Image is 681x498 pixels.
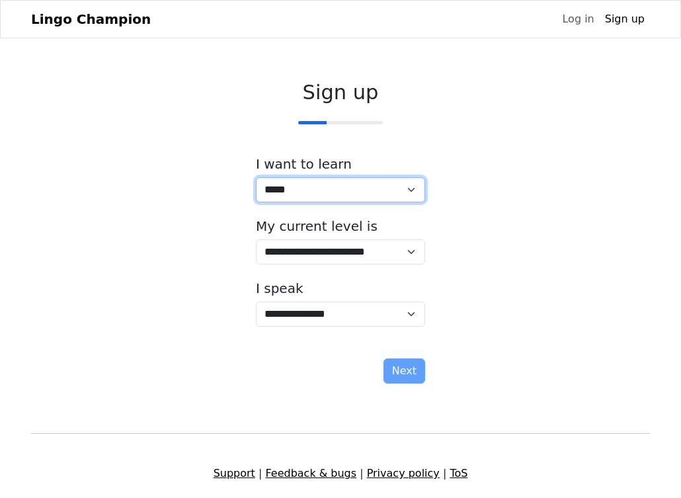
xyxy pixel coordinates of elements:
[23,466,658,481] div: | | |
[367,467,440,479] a: Privacy policy
[256,81,425,105] h2: Sign up
[256,218,378,234] label: My current level is
[214,467,255,479] a: Support
[256,280,303,296] label: I speak
[450,467,467,479] a: ToS
[256,156,352,172] label: I want to learn
[31,6,151,32] a: Lingo Champion
[600,6,650,32] a: Sign up
[557,6,599,32] a: Log in
[265,467,356,479] a: Feedback & bugs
